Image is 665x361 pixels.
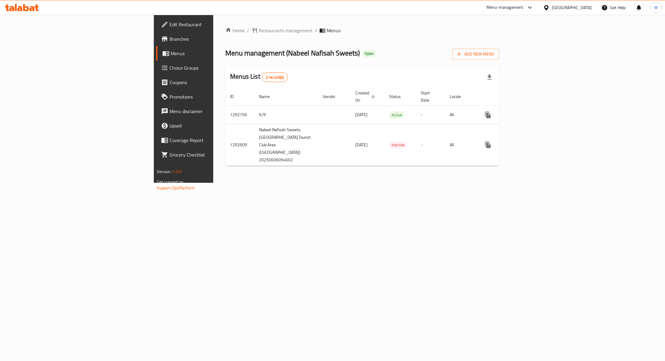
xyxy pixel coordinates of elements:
span: Name [259,93,277,100]
button: Change Status [495,138,510,152]
a: Upsell [156,119,265,133]
a: Coupons [156,75,265,90]
div: Export file [482,70,497,84]
span: 2 record(s) [262,74,288,80]
span: Branches [169,35,260,43]
td: 6/9 [254,106,318,124]
span: Coverage Report [169,137,260,144]
a: Promotions [156,90,265,104]
li: / [315,27,317,34]
span: Inactive [389,141,407,148]
td: All [445,124,476,166]
td: - [416,124,445,166]
h2: Menus List [230,72,288,82]
span: Edit Restaurant [169,21,260,28]
span: Menu disclaimer [169,108,260,115]
span: Active [389,112,404,119]
div: [GEOGRAPHIC_DATA] [552,4,592,11]
button: Change Status [495,108,510,122]
span: Coupons [169,79,260,86]
span: Restaurants management [259,27,312,34]
span: [DATE] [355,111,368,119]
button: more [481,108,495,122]
a: Menus [156,46,265,61]
span: Promotions [169,93,260,100]
span: Add New Menu [457,50,494,58]
div: Total records count [262,72,288,82]
span: Upsell [169,122,260,129]
a: Branches [156,32,265,46]
span: Vendor [323,93,343,100]
span: [DATE] [355,141,368,149]
div: Inactive [389,141,407,149]
span: Menu management ( Nabeel Nafisah Sweets ) [225,46,360,60]
span: ID [230,93,242,100]
span: Created On [355,89,377,104]
span: Get support on: [157,178,185,186]
span: Version: [157,168,172,176]
span: Open [362,51,376,56]
span: Choice Groups [169,64,260,71]
a: Grocery Checklist [156,147,265,162]
nav: breadcrumb [225,27,499,34]
button: more [481,138,495,152]
span: 1.0.0 [173,168,182,176]
span: Grocery Checklist [169,151,260,158]
span: Menus [171,50,260,57]
a: Coverage Report [156,133,265,147]
span: Locale [450,93,469,100]
td: - [416,106,445,124]
span: Start Date [421,89,438,104]
table: enhanced table [225,87,543,166]
span: Status [389,93,409,100]
a: Edit Restaurant [156,17,265,32]
span: Menus [327,27,340,34]
div: Menu-management [486,4,524,11]
td: Nabeel Nafisah Sweets, [GEOGRAPHIC_DATA],Tourist Club Area ([GEOGRAPHIC_DATA]) 20250606094602 [254,124,318,166]
th: Actions [476,87,543,106]
td: All [445,106,476,124]
a: Restaurants management [252,27,312,34]
div: Active [389,111,404,119]
button: Add New Menu [452,49,499,60]
span: M [654,4,658,11]
div: Open [362,50,376,57]
a: Menu disclaimer [156,104,265,119]
a: Choice Groups [156,61,265,75]
a: Support.OpsPlatform [157,184,195,192]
